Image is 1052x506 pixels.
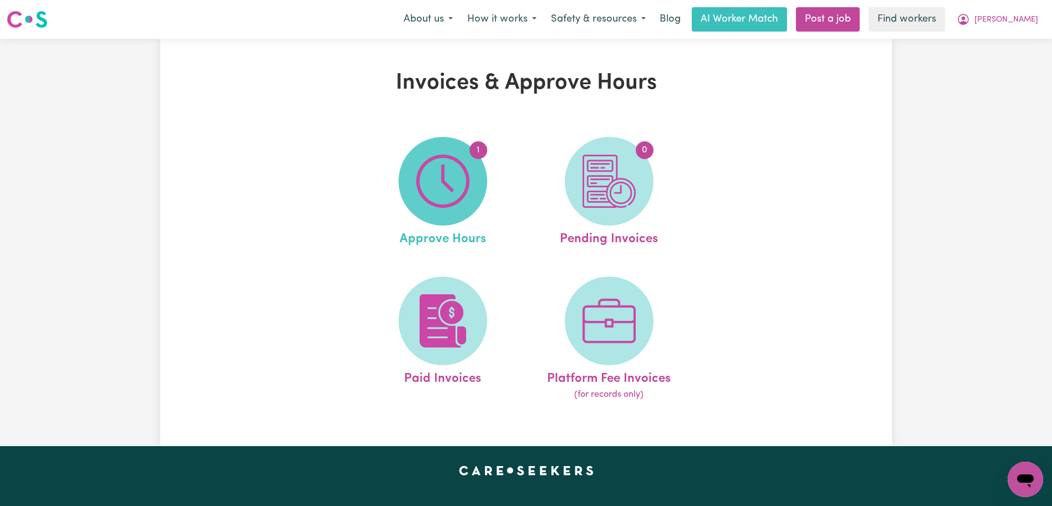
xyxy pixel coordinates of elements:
[544,8,653,31] button: Safety & resources
[949,8,1045,31] button: My Account
[7,9,48,29] img: Careseekers logo
[400,226,486,249] span: Approve Hours
[460,8,544,31] button: How it works
[636,141,653,159] span: 0
[363,277,523,402] a: Paid Invoices
[469,141,487,159] span: 1
[396,8,460,31] button: About us
[574,388,644,401] span: (for records only)
[547,365,671,389] span: Platform Fee Invoices
[289,70,763,96] h1: Invoices & Approve Hours
[529,137,689,249] a: Pending Invoices
[692,7,787,32] a: AI Worker Match
[869,7,945,32] a: Find workers
[974,14,1038,26] span: [PERSON_NAME]
[529,277,689,402] a: Platform Fee Invoices(for records only)
[363,137,523,249] a: Approve Hours
[7,7,48,32] a: Careseekers logo
[404,365,481,389] span: Paid Invoices
[1008,462,1043,497] iframe: Button to launch messaging window
[459,466,594,475] a: Careseekers home page
[653,7,687,32] a: Blog
[796,7,860,32] a: Post a job
[560,226,658,249] span: Pending Invoices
